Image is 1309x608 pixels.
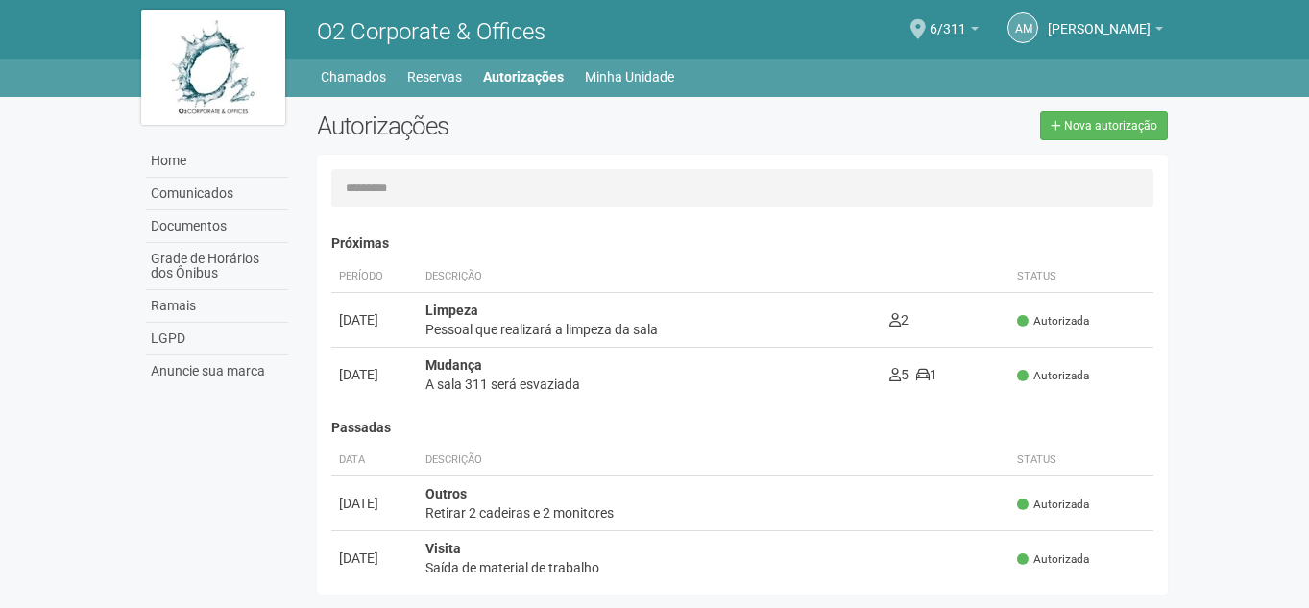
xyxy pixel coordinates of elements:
[930,24,979,39] a: 6/311
[930,3,966,36] span: 6/311
[141,10,285,125] img: logo.jpg
[1040,111,1168,140] a: Nova autorização
[339,494,410,513] div: [DATE]
[1009,445,1153,476] th: Status
[146,290,288,323] a: Ramais
[425,503,1003,523] div: Retirar 2 cadeiras e 2 monitores
[418,261,883,293] th: Descrição
[425,303,478,318] strong: Limpeza
[1048,3,1151,36] span: ADRIANA MACEDO DE SOUSA SIMÕES
[146,243,288,290] a: Grade de Horários dos Ônibus
[1009,261,1153,293] th: Status
[425,558,1003,577] div: Saída de material de trabalho
[1017,313,1089,329] span: Autorizada
[146,145,288,178] a: Home
[317,18,545,45] span: O2 Corporate & Offices
[339,365,410,384] div: [DATE]
[146,355,288,387] a: Anuncie sua marca
[317,111,728,140] h2: Autorizações
[425,320,875,339] div: Pessoal que realizará a limpeza da sala
[1007,12,1038,43] a: AM
[331,236,1154,251] h4: Próximas
[1017,497,1089,513] span: Autorizada
[425,357,482,373] strong: Mudança
[889,312,909,328] span: 2
[1048,24,1163,39] a: [PERSON_NAME]
[425,375,875,394] div: A sala 311 será esvaziada
[146,323,288,355] a: LGPD
[331,445,418,476] th: Data
[331,421,1154,435] h4: Passadas
[339,310,410,329] div: [DATE]
[331,261,418,293] th: Período
[146,178,288,210] a: Comunicados
[425,486,467,501] strong: Outros
[1064,119,1157,133] span: Nova autorização
[418,445,1010,476] th: Descrição
[585,63,674,90] a: Minha Unidade
[339,548,410,568] div: [DATE]
[1017,368,1089,384] span: Autorizada
[407,63,462,90] a: Reservas
[483,63,564,90] a: Autorizações
[889,367,909,382] span: 5
[146,210,288,243] a: Documentos
[425,541,461,556] strong: Visita
[1017,551,1089,568] span: Autorizada
[916,367,937,382] span: 1
[321,63,386,90] a: Chamados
